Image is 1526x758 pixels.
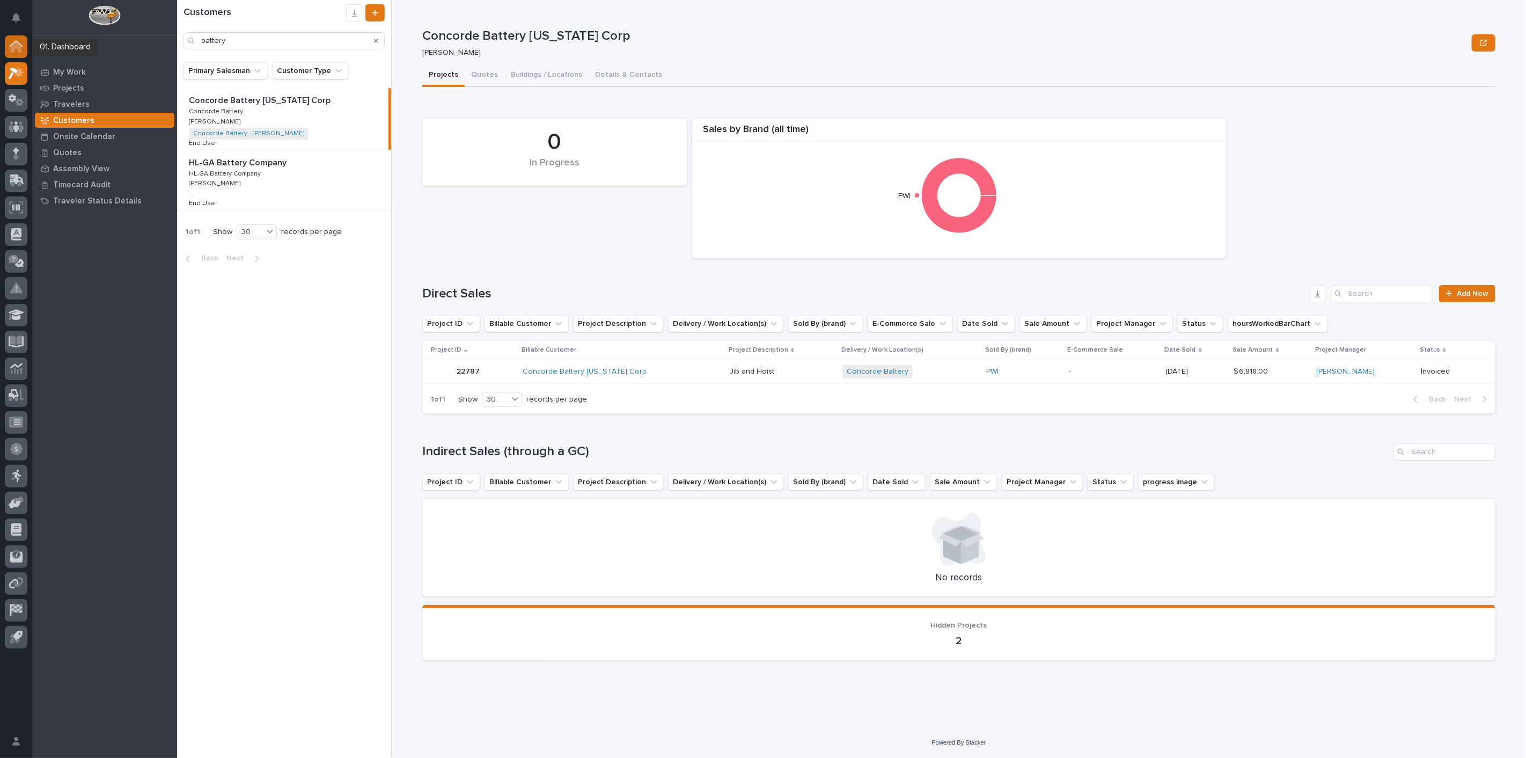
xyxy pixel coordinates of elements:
p: Project ID [431,344,461,356]
p: Invoiced [1421,367,1478,376]
button: Projects [422,64,465,87]
span: Add New [1457,290,1488,297]
button: Back [177,253,222,263]
button: Project ID [422,315,480,332]
a: Traveler Status Details [32,193,177,209]
button: Project Manager [1091,315,1173,332]
div: Sales by Brand (all time) [692,124,1226,142]
p: Projects [53,84,84,93]
a: HL-GA Battery CompanyHL-GA Battery Company HL-GA Battery CompanyHL-GA Battery Company [PERSON_NAM... [177,150,391,210]
span: Hidden Projects [931,622,987,629]
button: Sale Amount [1019,315,1087,332]
div: 0 [441,129,669,156]
h1: Indirect Sales (through a GC) [422,444,1389,460]
p: $ 6,818.00 [1234,365,1271,376]
span: Back [1422,395,1446,404]
h1: Customers [184,7,346,19]
p: No records [435,572,1483,584]
p: Jib and Hoist [730,365,776,376]
a: PWI [987,367,999,376]
a: Concorde Battery [847,367,908,376]
text: PWI [898,192,911,200]
p: [DATE] [1166,367,1226,376]
p: records per page [526,395,587,404]
p: [PERSON_NAME] [422,48,1463,57]
a: Concorde Battery - [PERSON_NAME] [193,130,304,137]
p: Assembly View [53,164,109,174]
button: Status [1088,473,1134,491]
p: [PERSON_NAME] [189,178,243,187]
input: Search [1393,443,1495,461]
button: Buildings / Locations [504,64,589,87]
div: 30 [482,394,508,405]
p: Traveler Status Details [53,196,142,206]
button: Sold By (brand) [788,315,863,332]
button: progress image [1138,473,1215,491]
button: Details & Contacts [589,64,669,87]
p: Timecard Audit [53,180,111,190]
p: Onsite Calendar [53,132,115,142]
a: My Work [32,64,177,80]
input: Search [184,32,385,49]
button: Next [1450,395,1495,404]
button: Notifications [5,6,27,29]
button: Quotes [465,64,504,87]
p: Sale Amount [1233,344,1273,356]
p: E-Commerce Sale [1068,344,1124,356]
button: E-Commerce Sale [868,315,953,332]
div: Notifications [13,13,27,30]
p: Quotes [53,148,82,158]
button: Project ID [422,473,480,491]
h1: Direct Sales [422,286,1305,302]
a: Timecard Audit [32,177,177,193]
p: Billable Customer [522,344,577,356]
p: Status [1420,344,1440,356]
a: Projects [32,80,177,96]
span: Next [1454,395,1478,404]
p: - [189,190,191,198]
p: HL-GA Battery Company [189,168,263,178]
p: Date Sold [1165,344,1196,356]
button: Project Description [573,315,664,332]
a: Travelers [32,96,177,112]
div: 30 [237,227,263,238]
a: [PERSON_NAME] [1316,367,1375,376]
p: Concorde Battery [US_STATE] Corp [422,28,1468,44]
button: Date Sold [957,315,1015,332]
span: Next [226,253,250,263]
p: Sold By (brand) [986,344,1032,356]
tr: 2278722787 Concorde Battery [US_STATE] Corp Jib and HoistJib and Hoist Concorde Battery PWI -[DAT... [422,360,1495,384]
p: Show [458,395,478,404]
button: Billable Customer [485,315,569,332]
p: My Work [53,68,86,77]
p: 22787 [457,365,482,376]
button: Sale Amount [930,473,997,491]
button: Sold By (brand) [788,473,863,491]
button: Billable Customer [485,473,569,491]
button: Delivery / Work Location(s) [668,315,784,332]
button: hoursWorkedBarChart [1228,315,1328,332]
p: Project Description [729,344,788,356]
p: Customers [53,116,94,126]
p: - [1069,367,1157,376]
p: 1 of 1 [422,387,454,413]
p: [PERSON_NAME] [189,116,243,126]
span: Back [195,253,218,263]
button: Date Sold [868,473,926,491]
a: Add New [1439,285,1495,302]
p: 1 of 1 [177,219,209,245]
button: Primary Salesman [184,62,268,79]
p: End User [189,198,219,207]
p: HL-GA Battery Company [189,156,289,168]
a: Assembly View [32,161,177,177]
a: Concorde Battery [US_STATE] Corp [523,367,647,376]
img: Workspace Logo [89,5,120,25]
p: Travelers [53,100,90,110]
p: Concorde Battery [US_STATE] Corp [189,93,333,106]
input: Search [1331,285,1433,302]
a: Quotes [32,144,177,161]
a: Customers [32,112,177,128]
p: records per page [281,228,342,237]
